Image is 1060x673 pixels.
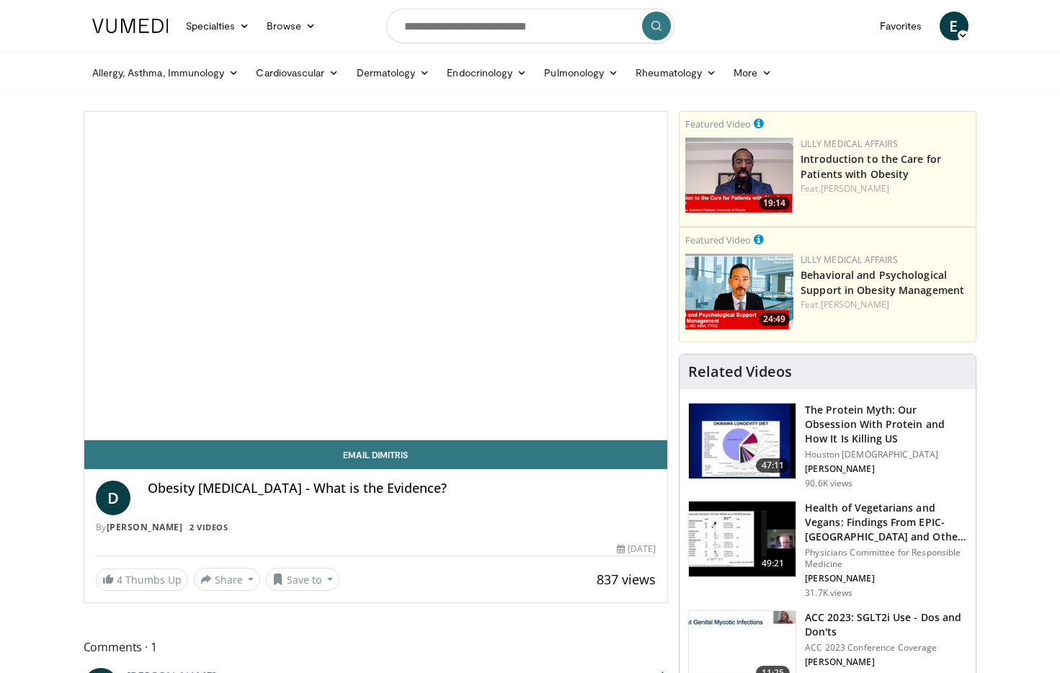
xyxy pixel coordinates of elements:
span: Comments 1 [84,638,669,656]
a: 47:11 The Protein Myth: Our Obsession With Protein and How It Is Killing US Houston [DEMOGRAPHIC_... [688,403,967,489]
a: 2 Videos [185,522,233,534]
img: acc2e291-ced4-4dd5-b17b-d06994da28f3.png.150x105_q85_crop-smart_upscale.png [685,138,793,213]
p: Physicians Committee for Responsible Medicine [805,547,967,570]
div: Feat. [801,298,970,311]
span: 24:49 [759,313,790,326]
p: Houston [DEMOGRAPHIC_DATA] [805,449,967,460]
a: More [725,58,780,87]
p: 90.6K views [805,478,852,489]
img: ba3304f6-7838-4e41-9c0f-2e31ebde6754.png.150x105_q85_crop-smart_upscale.png [685,254,793,329]
div: By [96,521,656,534]
a: 4 Thumbs Up [96,569,188,591]
a: Cardiovascular [247,58,347,87]
button: Save to [266,568,339,591]
a: Rheumatology [627,58,725,87]
a: [PERSON_NAME] [107,521,183,533]
span: 47:11 [756,458,790,473]
h4: Related Videos [688,363,792,380]
a: Lilly Medical Affairs [801,254,898,266]
a: Lilly Medical Affairs [801,138,898,150]
h3: The Protein Myth: Our Obsession With Protein and How It Is Killing US [805,403,967,446]
small: Featured Video [685,233,751,246]
div: Feat. [801,182,970,195]
img: VuMedi Logo [92,19,169,33]
a: Dermatology [348,58,439,87]
img: 606f2b51-b844-428b-aa21-8c0c72d5a896.150x105_q85_crop-smart_upscale.jpg [689,502,796,576]
h3: ACC 2023: SGLT2i Use - Dos and Don'ts [805,610,967,639]
img: b7b8b05e-5021-418b-a89a-60a270e7cf82.150x105_q85_crop-smart_upscale.jpg [689,404,796,478]
p: [PERSON_NAME] [805,463,967,475]
a: Behavioral and Psychological Support in Obesity Management [801,268,964,297]
a: 24:49 [685,254,793,329]
a: Pulmonology [535,58,627,87]
a: Browse [258,12,324,40]
a: Email Dimitris [84,440,668,469]
h3: Health of Vegetarians and Vegans: Findings From EPIC-[GEOGRAPHIC_DATA] and Othe… [805,501,967,544]
h4: Obesity [MEDICAL_DATA] - What is the Evidence? [148,481,656,496]
a: E [940,12,968,40]
p: ACC 2023 Conference Coverage [805,642,967,654]
a: D [96,481,130,515]
a: Endocrinology [438,58,535,87]
a: 19:14 [685,138,793,213]
a: [PERSON_NAME] [821,298,889,311]
a: Specialties [177,12,259,40]
p: 31.7K views [805,587,852,599]
span: 4 [117,573,123,587]
span: 19:14 [759,197,790,210]
a: 49:21 Health of Vegetarians and Vegans: Findings From EPIC-[GEOGRAPHIC_DATA] and Othe… Physicians... [688,501,967,599]
a: Introduction to the Care for Patients with Obesity [801,152,941,181]
input: Search topics, interventions [386,9,674,43]
a: Favorites [871,12,931,40]
a: [PERSON_NAME] [821,182,889,195]
div: [DATE] [617,543,656,556]
small: Featured Video [685,117,751,130]
p: [PERSON_NAME] [805,573,967,584]
span: 837 views [597,571,656,588]
span: 49:21 [756,556,790,571]
a: Allergy, Asthma, Immunology [84,58,248,87]
p: [PERSON_NAME] [805,656,967,668]
video-js: Video Player [84,112,668,440]
button: Share [194,568,261,591]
